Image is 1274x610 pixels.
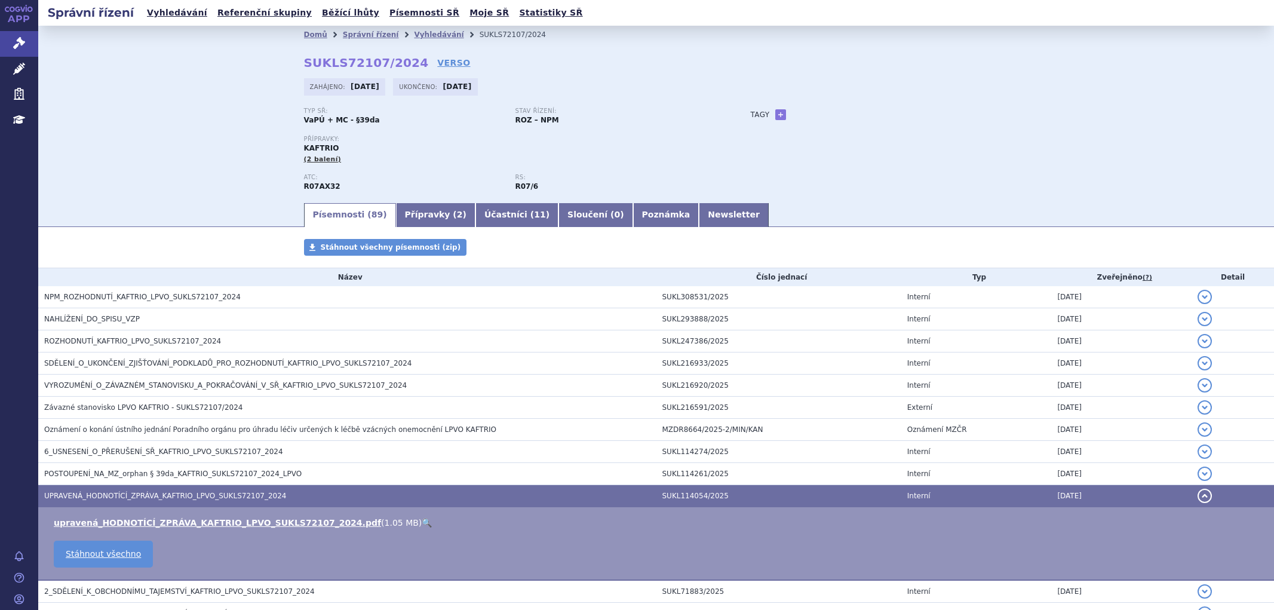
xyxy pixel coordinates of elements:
td: SUKL216920/2025 [656,375,901,397]
h2: Správní řízení [38,4,143,21]
abbr: (?) [1143,274,1152,282]
button: detail [1198,334,1212,348]
li: ( ) [54,517,1262,529]
span: 2 [457,210,463,219]
p: Stav řízení: [515,108,715,115]
span: Zahájeno: [310,82,348,91]
a: Statistiky SŘ [515,5,586,21]
span: Oznámení o konání ústního jednání Poradního orgánu pro úhradu léčiv určených k léčbě vzácných one... [44,425,496,434]
p: ATC: [304,174,504,181]
th: Název [38,268,656,286]
a: + [775,109,786,120]
span: 1.05 MB [385,518,419,528]
span: Interní [907,447,931,456]
a: Správní řízení [343,30,399,39]
td: SUKL71883/2025 [656,580,901,603]
span: Interní [907,381,931,390]
h3: Tagy [751,108,770,122]
span: NPM_ROZHODNUTÍ_KAFTRIO_LPVO_SUKLS72107_2024 [44,293,241,301]
p: Přípravky: [304,136,727,143]
strong: ROZ – NPM [515,116,559,124]
td: [DATE] [1051,441,1192,463]
a: 🔍 [422,518,432,528]
p: Typ SŘ: [304,108,504,115]
span: 2_SDĚLENÍ_K_OBCHODNÍMU_TAJEMSTVÍ_KAFTRIO_LPVO_SUKLS72107_2024 [44,587,315,596]
a: Písemnosti (89) [304,203,396,227]
a: Moje SŘ [466,5,512,21]
td: [DATE] [1051,352,1192,375]
button: detail [1198,378,1212,393]
span: Interní [907,470,931,478]
th: Typ [901,268,1052,286]
span: 11 [534,210,545,219]
button: detail [1198,467,1212,481]
span: UPRAVENÁ_HODNOTÍCÍ_ZPRÁVA_KAFTRIO_LPVO_SUKLS72107_2024 [44,492,286,500]
button: detail [1198,400,1212,415]
a: Domů [304,30,327,39]
p: RS: [515,174,715,181]
span: VYROZUMĚNÍ_O_ZÁVAZNÉM_STANOVISKU_A_POKRAČOVÁNÍ_V_SŘ_KAFTRIO_LPVO_SUKLS72107_2024 [44,381,407,390]
a: Písemnosti SŘ [386,5,463,21]
td: SUKL114054/2025 [656,485,901,507]
td: [DATE] [1051,419,1192,441]
strong: VaPÚ + MC - §39da [304,116,380,124]
span: 6_USNESENÍ_O_PŘERUŠENÍ_SŘ_KAFTRIO_LPVO_SUKLS72107_2024 [44,447,283,456]
td: SUKL308531/2025 [656,286,901,308]
span: NAHLÍŽENÍ_DO_SPISU_VZP [44,315,140,323]
a: Stáhnout všechny písemnosti (zip) [304,239,467,256]
span: 0 [614,210,620,219]
strong: kombinace ivakaftor, tezakaftor a elexakaftor, perorální granule [515,182,539,191]
span: Interní [907,587,931,596]
th: Zveřejněno [1051,268,1192,286]
span: KAFTRIO [304,144,339,152]
a: Účastníci (11) [475,203,558,227]
th: Číslo jednací [656,268,901,286]
strong: IVAKAFTOR, TEZAKAFTOR A ELEXAKAFTOR [304,182,340,191]
td: [DATE] [1051,463,1192,485]
strong: [DATE] [351,82,379,91]
td: [DATE] [1051,397,1192,419]
a: upravená_HODNOTÍCÍ_ZPRÁVA_KAFTRIO_LPVO_SUKLS72107_2024.pdf [54,518,381,528]
li: SUKLS72107/2024 [480,26,561,44]
strong: SUKLS72107/2024 [304,56,429,70]
span: Externí [907,403,932,412]
td: [DATE] [1051,375,1192,397]
strong: [DATE] [443,82,471,91]
th: Detail [1192,268,1274,286]
td: [DATE] [1051,308,1192,330]
span: Ukončeno: [399,82,440,91]
span: ROZHODNUTÍ_KAFTRIO_LPVO_SUKLS72107_2024 [44,337,221,345]
a: Vyhledávání [414,30,463,39]
td: [DATE] [1051,286,1192,308]
button: detail [1198,489,1212,503]
button: detail [1198,290,1212,304]
span: POSTOUPENÍ_NA_MZ_orphan § 39da_KAFTRIO_SUKLS72107_2024_LPVO [44,470,302,478]
span: Stáhnout všechny písemnosti (zip) [321,243,461,252]
span: Interní [907,315,931,323]
a: Přípravky (2) [396,203,475,227]
button: detail [1198,422,1212,437]
td: MZDR8664/2025-2/MIN/KAN [656,419,901,441]
span: SDĚLENÍ_O_UKONČENÍ_ZJIŠŤOVÁNÍ_PODKLADŮ_PRO_ROZHODNUTÍ_KAFTRIO_LPVO_SUKLS72107_2024 [44,359,412,367]
span: 89 [372,210,383,219]
span: Závazné stanovisko LPVO KAFTRIO - SUKLS72107/2024 [44,403,242,412]
button: detail [1198,584,1212,599]
span: (2 balení) [304,155,342,163]
td: [DATE] [1051,330,1192,352]
a: Poznámka [633,203,699,227]
td: [DATE] [1051,580,1192,603]
td: SUKL216933/2025 [656,352,901,375]
td: SUKL114274/2025 [656,441,901,463]
span: Interní [907,337,931,345]
button: detail [1198,312,1212,326]
span: Oznámení MZČR [907,425,967,434]
td: SUKL293888/2025 [656,308,901,330]
button: detail [1198,445,1212,459]
td: SUKL216591/2025 [656,397,901,419]
a: Sloučení (0) [558,203,633,227]
span: Interní [907,492,931,500]
a: Vyhledávání [143,5,211,21]
a: Stáhnout všechno [54,541,153,568]
td: SUKL247386/2025 [656,330,901,352]
a: Běžící lhůty [318,5,383,21]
